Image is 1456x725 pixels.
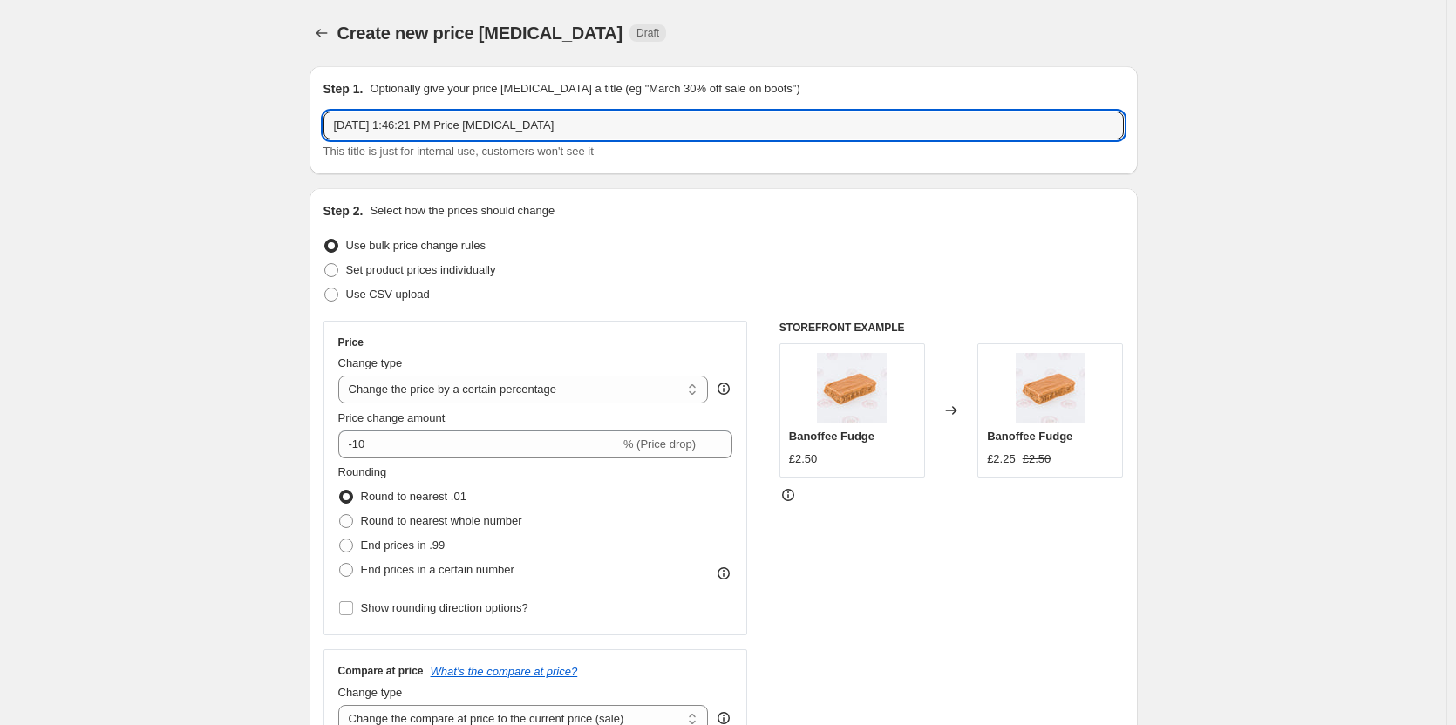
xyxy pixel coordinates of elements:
h3: Compare at price [338,664,424,678]
span: This title is just for internal use, customers won't see it [323,145,594,158]
span: Draft [636,26,659,40]
img: Banoffee_cb6dfeee-2e46-4c43-be71-dbd45d37b72e_80x.webp [1016,353,1085,423]
strike: £2.50 [1023,451,1051,468]
p: Select how the prices should change [370,202,555,220]
span: Banoffee Fudge [789,430,874,443]
h3: Price [338,335,364,349]
span: Round to nearest whole number [361,514,522,527]
div: £2.50 [789,451,818,468]
h2: Step 2. [323,202,364,220]
span: Banoffee Fudge [987,430,1072,443]
h6: STOREFRONT EXAMPLE [779,321,1124,335]
button: Price change jobs [310,21,334,45]
input: 30% off holiday sale [323,112,1124,139]
span: Use bulk price change rules [346,239,486,252]
div: help [715,380,732,397]
span: End prices in .99 [361,539,446,552]
span: Change type [338,686,403,699]
button: What's the compare at price? [431,665,578,678]
span: % (Price drop) [623,437,696,451]
span: Price change amount [338,411,446,424]
span: Show rounding direction options? [361,601,528,614]
span: Change type [338,356,403,369]
p: Optionally give your price [MEDICAL_DATA] a title (eg "March 30% off sale on boots") [370,80,799,98]
span: Create new price [MEDICAL_DATA] [337,24,623,43]
div: £2.25 [987,451,1016,468]
span: Use CSV upload [346,288,430,301]
span: Round to nearest .01 [361,490,466,503]
h2: Step 1. [323,80,364,98]
img: Banoffee_cb6dfeee-2e46-4c43-be71-dbd45d37b72e_80x.webp [817,353,887,423]
span: Set product prices individually [346,263,496,276]
input: -15 [338,430,620,458]
span: Rounding [338,465,387,478]
span: End prices in a certain number [361,563,514,576]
